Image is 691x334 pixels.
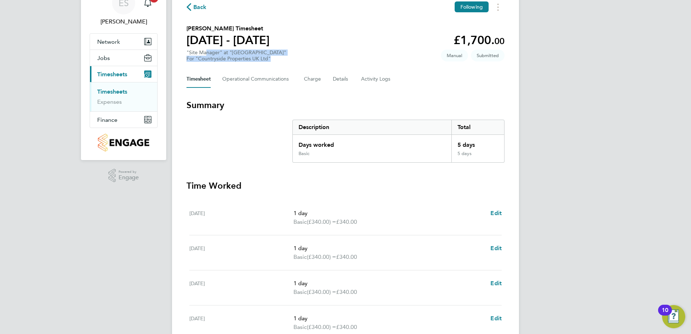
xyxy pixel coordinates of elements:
span: Edit [490,245,502,252]
p: 1 day [293,314,485,323]
a: Edit [490,314,502,323]
button: Details [333,70,349,88]
span: £340.00 [336,324,357,330]
div: 10 [662,310,668,320]
a: Powered byEngage [108,169,139,183]
span: This timesheet is Submitted. [471,50,505,61]
span: Finance [97,116,117,123]
button: Network [90,34,157,50]
button: Activity Logs [361,70,391,88]
button: Finance [90,112,157,128]
p: 1 day [293,279,485,288]
div: Timesheets [90,82,157,111]
div: 5 days [451,135,504,151]
span: Engage [119,175,139,181]
a: Edit [490,279,502,288]
span: £340.00 [336,288,357,295]
h2: [PERSON_NAME] Timesheet [186,24,270,33]
button: Following [455,1,489,12]
span: Basic [293,218,307,226]
a: Timesheets [97,88,127,95]
p: 1 day [293,209,485,218]
span: Jobs [97,55,110,61]
button: Timesheets [90,66,157,82]
span: Basic [293,288,307,296]
div: [DATE] [189,209,293,226]
div: For "Countryside Properties UK Ltd" [186,56,286,62]
h3: Time Worked [186,180,505,192]
button: Back [186,3,207,12]
div: [DATE] [189,244,293,261]
span: Basic [293,323,307,331]
span: Timesheets [97,71,127,78]
div: 5 days [451,151,504,162]
button: Operational Communications [222,70,292,88]
span: Network [97,38,120,45]
span: This timesheet was manually created. [441,50,468,61]
span: Back [193,3,207,12]
span: £340.00 [336,253,357,260]
button: Open Resource Center, 10 new notifications [662,305,685,328]
div: Summary [292,120,505,163]
h1: [DATE] - [DATE] [186,33,270,47]
a: Edit [490,209,502,218]
img: countryside-properties-logo-retina.png [98,134,149,151]
span: Basic [293,253,307,261]
span: (£340.00) = [307,218,336,225]
button: Jobs [90,50,157,66]
span: Edit [490,315,502,322]
span: Following [460,4,483,10]
a: Expenses [97,98,122,105]
div: "Site Manager" at "[GEOGRAPHIC_DATA]" [186,50,286,62]
div: Days worked [293,135,451,151]
div: Total [451,120,504,134]
span: 00 [494,36,505,46]
a: Edit [490,244,502,253]
a: Go to home page [90,134,158,151]
span: £340.00 [336,218,357,225]
h3: Summary [186,99,505,111]
app-decimal: £1,700. [454,33,505,47]
span: Edit [490,210,502,217]
span: (£340.00) = [307,253,336,260]
span: Powered by [119,169,139,175]
span: Erika Soennecken [90,17,158,26]
span: (£340.00) = [307,288,336,295]
button: Charge [304,70,321,88]
span: (£340.00) = [307,324,336,330]
div: Basic [299,151,309,157]
div: Description [293,120,451,134]
button: Timesheets Menu [492,1,505,13]
p: 1 day [293,244,485,253]
div: [DATE] [189,279,293,296]
span: Edit [490,280,502,287]
button: Timesheet [186,70,211,88]
div: [DATE] [189,314,293,331]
